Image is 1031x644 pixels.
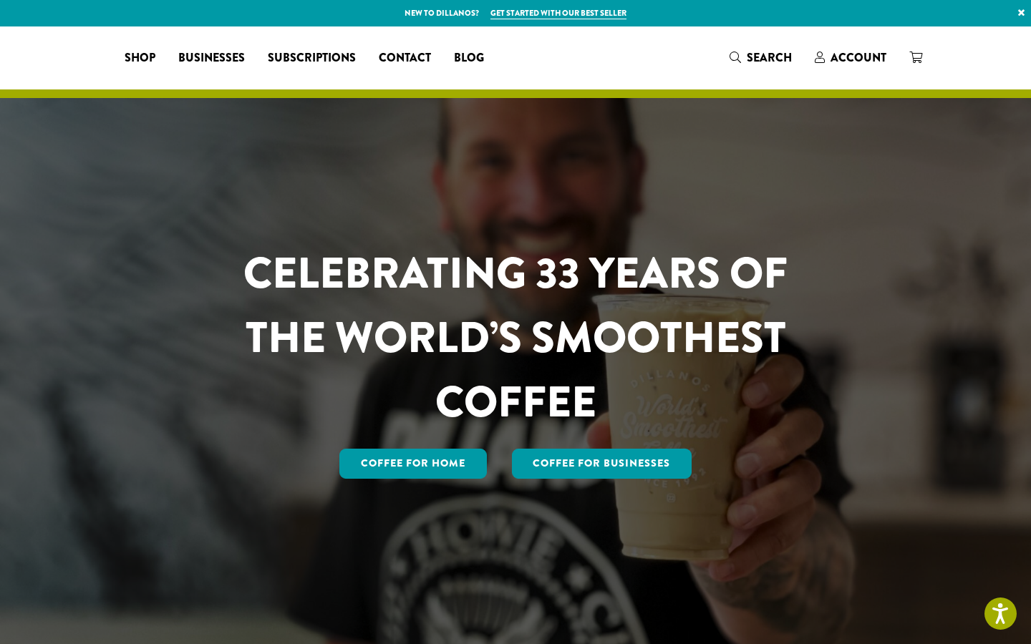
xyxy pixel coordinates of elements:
span: Contact [379,49,431,67]
a: Coffee for Home [339,449,487,479]
h1: CELEBRATING 33 YEARS OF THE WORLD’S SMOOTHEST COFFEE [201,241,830,434]
span: Subscriptions [268,49,356,67]
a: Search [718,46,803,69]
a: Coffee For Businesses [512,449,692,479]
span: Shop [125,49,155,67]
a: Get started with our best seller [490,7,626,19]
a: Shop [113,47,167,69]
span: Businesses [178,49,245,67]
span: Blog [454,49,484,67]
span: Search [747,49,792,66]
span: Account [831,49,886,66]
